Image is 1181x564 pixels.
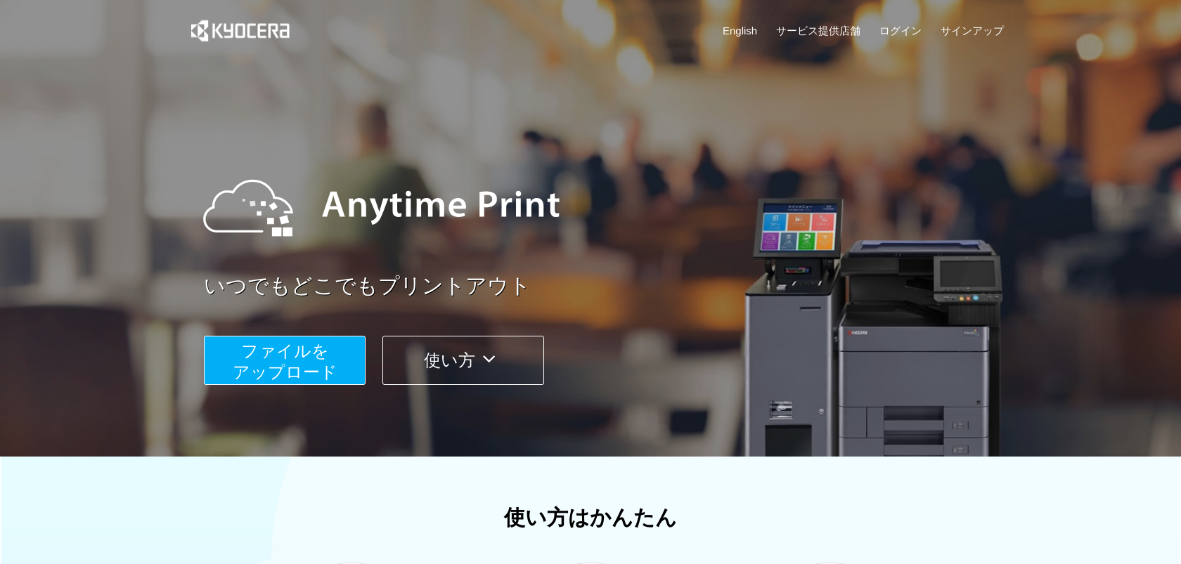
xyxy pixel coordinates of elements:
a: ログイン [879,23,922,38]
a: English [723,23,757,38]
button: ファイルを​​アップロード [204,336,366,385]
a: いつでもどこでもプリントアウト [204,271,1012,301]
a: サービス提供店舗 [776,23,860,38]
button: 使い方 [382,336,544,385]
a: サインアップ [941,23,1004,38]
span: ファイルを ​​アップロード [233,341,337,381]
